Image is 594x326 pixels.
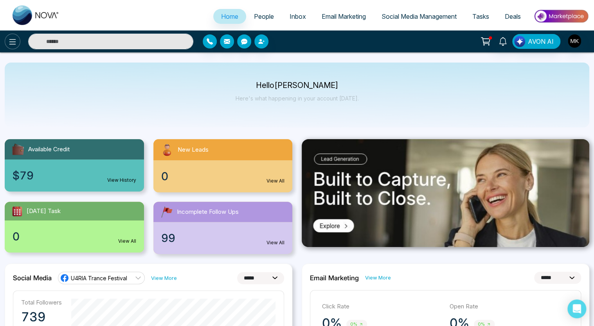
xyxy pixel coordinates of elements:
p: Hello [PERSON_NAME] [236,82,359,89]
p: Total Followers [21,299,62,306]
span: 0 [161,168,168,184]
span: Incomplete Follow Ups [177,208,239,217]
a: View All [118,238,136,245]
img: followUps.svg [160,205,174,219]
a: View More [151,274,177,282]
a: Home [213,9,246,24]
img: availableCredit.svg [11,142,25,156]
p: Here's what happening in your account [DATE]. [236,95,359,102]
img: User Avatar [568,34,581,48]
span: Social Media Management [382,13,457,20]
h2: Social Media [13,274,52,282]
img: newLeads.svg [160,142,175,157]
button: AVON AI [512,34,560,49]
a: New Leads0View All [149,139,297,192]
h2: Email Marketing [310,274,359,282]
span: Available Credit [28,145,70,154]
a: View All [266,177,284,184]
a: Email Marketing [314,9,374,24]
img: todayTask.svg [11,205,23,217]
span: Home [221,13,238,20]
p: Click Rate [322,302,442,311]
span: 99 [161,230,175,246]
span: [DATE] Task [27,207,61,216]
span: People [254,13,274,20]
a: Incomplete Follow Ups99View All [149,202,297,254]
span: Inbox [290,13,306,20]
a: Social Media Management [374,9,464,24]
span: $79 [13,167,34,184]
a: View History [107,177,136,184]
img: Market-place.gif [533,7,589,25]
span: U4RIA Trance Festival [71,274,127,282]
span: Tasks [472,13,489,20]
a: Deals [497,9,529,24]
img: Lead Flow [514,36,525,47]
a: View More [365,274,391,281]
span: 0 [13,228,20,245]
a: Tasks [464,9,497,24]
span: New Leads [178,145,209,154]
span: Email Marketing [322,13,366,20]
img: . [302,139,589,247]
a: Inbox [282,9,314,24]
p: 739 [21,309,62,325]
img: Nova CRM Logo [13,5,59,25]
div: Open Intercom Messenger [567,299,586,318]
span: AVON AI [528,37,554,46]
span: Deals [505,13,521,20]
a: View All [266,239,284,246]
a: People [246,9,282,24]
p: Open Rate [450,302,569,311]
